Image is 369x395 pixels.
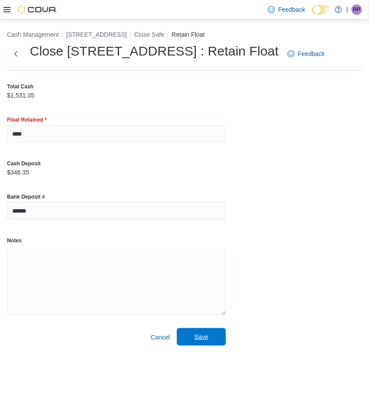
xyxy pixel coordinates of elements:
[7,169,29,176] p: $346.35
[7,92,34,99] p: $1,531.35
[7,45,25,63] button: Next
[7,160,41,167] label: Cash Deposit
[7,237,21,244] label: Notes
[7,83,33,90] label: Total Cash
[7,193,45,200] label: Bank Deposit #
[134,31,164,38] button: Close Safe
[351,4,362,15] div: Ruchit Patel
[66,31,127,38] button: [STREET_ADDRESS]
[18,5,57,14] img: Cova
[7,116,47,123] label: Float Retained *
[346,4,348,15] p: |
[7,31,59,38] button: Cash Management
[147,329,173,346] button: Cancel
[194,332,208,341] span: Save
[264,1,309,18] a: Feedback
[353,4,361,15] span: RP
[30,42,279,60] h1: Close [STREET_ADDRESS] : Retain Float
[284,45,328,63] a: Feedback
[177,328,226,346] button: Save
[7,30,362,41] nav: An example of EuiBreadcrumbs
[278,5,305,14] span: Feedback
[172,31,204,38] button: Retain Float
[298,49,325,58] span: Feedback
[312,14,313,15] span: Dark Mode
[312,5,330,14] input: Dark Mode
[151,333,170,342] span: Cancel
